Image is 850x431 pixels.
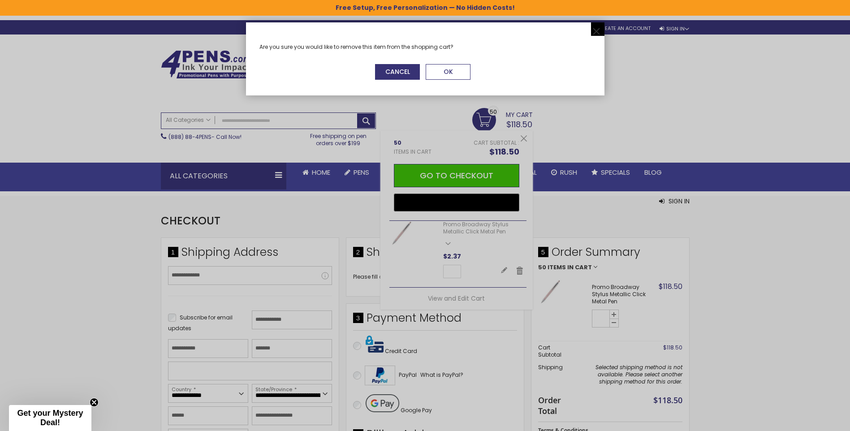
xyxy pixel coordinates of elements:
span: OK [444,67,453,76]
div: Get your Mystery Deal!Close teaser [9,405,91,431]
span: Get your Mystery Deal! [17,409,83,427]
button: Close teaser [90,398,99,407]
div: Are you sure you would like to remove this item from the shopping cart? [259,43,591,51]
button: Cancel [375,64,420,80]
span: Cancel [385,67,410,76]
button: OK [426,64,470,80]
